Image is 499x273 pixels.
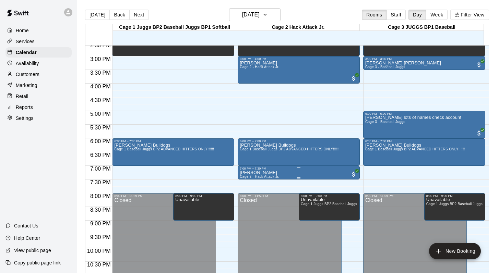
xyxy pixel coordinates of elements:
div: 6:00 PM – 7:00 PM [240,139,358,143]
a: Marketing [5,80,72,90]
button: [DATE] [229,8,281,21]
a: Retail [5,91,72,101]
button: [DATE] [85,10,110,20]
span: Cage 2 - Hack Attack Jr. [240,175,279,178]
button: Rooms [362,10,387,20]
span: 5:00 PM [88,111,112,117]
div: 8:00 PM – 9:00 PM: Unavailable [173,193,234,221]
a: Home [5,25,72,36]
span: Cage 3 - Baseball Juggs [365,120,405,124]
button: Filter View [450,10,489,20]
div: 6:00 PM – 7:00 PM: Mike Cudmore Bulldogs [112,138,234,166]
span: 8:30 PM [88,207,112,213]
div: Cage 3 JUGGS BP1 Baseball [360,24,483,31]
span: 3:30 PM [88,70,112,76]
p: Marketing [16,82,37,89]
p: Customers [16,71,39,78]
a: Services [5,36,72,47]
span: 10:00 PM [85,248,112,254]
span: 3:00 PM [88,56,112,62]
span: All customers have paid [476,61,483,68]
p: Calendar [16,49,37,56]
a: Calendar [5,47,72,58]
span: All customers have paid [350,171,357,178]
span: 7:30 PM [88,179,112,185]
h6: [DATE] [242,10,260,20]
span: 6:00 PM [88,138,112,144]
span: Cage 1 Baseball Juggs BP2 ADVANCED HITTERS ONLY!!!!!! [114,147,214,151]
div: 8:00 PM – 9:00 PM: Unavailable [299,193,360,221]
div: 3:00 PM – 4:00 PM: Kevin Liang [238,56,360,84]
div: 8:00 PM – 9:00 PM [175,194,232,198]
span: Cage 2 - Hack Attack Jr. [240,65,279,69]
div: 6:00 PM – 7:00 PM [365,139,483,143]
div: Cage 2 Hack Attack Jr. [236,24,360,31]
p: View public page [14,247,51,254]
span: 8:00 PM [88,193,112,199]
span: 9:00 PM [88,221,112,226]
span: 4:30 PM [88,97,112,103]
span: 9:30 PM [88,234,112,240]
a: Reports [5,102,72,112]
button: Week [426,10,448,20]
span: 2:30 PM [88,42,112,48]
div: 8:00 PM – 9:00 PM: Unavailable [424,193,485,221]
div: 8:00 PM – 11:59 PM [240,194,339,198]
span: All customers have paid [350,75,357,82]
span: 6:30 PM [88,152,112,158]
div: 8:00 PM – 9:00 PM [301,194,358,198]
p: Copy public page link [14,259,61,266]
div: 3:00 PM – 3:30 PM [365,57,483,61]
div: 6:00 PM – 7:00 PM [114,139,232,143]
span: 10:30 PM [85,262,112,268]
div: 6:00 PM – 7:00 PM: Mike Cudmore Bulldogs [363,138,485,166]
div: 7:00 PM – 7:30 PM [240,167,358,170]
div: 3:00 PM – 4:00 PM [240,57,358,61]
div: 6:00 PM – 7:00 PM: Mike Cudmore Bulldogs [238,138,360,166]
button: add [429,243,481,259]
div: 8:00 PM – 11:59 PM [114,194,214,198]
div: Cage 1 Juggs BP2 Baseball Juggs BP1 Softball [113,24,236,31]
span: Cage 1 Juggs BP2 Baseball Juggs BP1 Softball, Cage 2 Hack Attack Jr., Cage 3 JUGGS BP1 Baseball [301,202,468,206]
div: 5:00 PM – 6:00 PM [365,112,483,115]
span: 5:30 PM [88,125,112,131]
span: Cage 1 Baseball Juggs BP2 ADVANCED HITTERS ONLY!!!!!! [365,147,465,151]
span: Cage 3 - Baseball Juggs [365,65,405,69]
div: 5:00 PM – 6:00 PM: Maxx Smith lots of names check account [363,111,485,138]
div: 3:00 PM – 3:30 PM: Bronson Angus Jeff [363,56,485,70]
p: Availability [16,60,39,67]
p: Reports [16,104,33,111]
p: Home [16,27,29,34]
div: 8:00 PM – 11:59 PM [365,194,465,198]
button: Staff [387,10,406,20]
span: 7:00 PM [88,166,112,172]
div: 8:00 PM – 9:00 PM [426,194,483,198]
button: Day [408,10,426,20]
button: Back [109,10,130,20]
p: Help Center [14,235,40,241]
button: Next [129,10,148,20]
p: Contact Us [14,222,38,229]
div: 7:00 PM – 7:30 PM: Muhammad Sdieq [238,166,360,179]
span: All customers have paid [476,130,483,137]
p: Retail [16,93,28,100]
span: Cage 1 Baseball Juggs BP2 ADVANCED HITTERS ONLY!!!!!! [240,147,340,151]
a: Availability [5,58,72,69]
span: 4:00 PM [88,84,112,89]
p: Services [16,38,35,45]
a: Settings [5,113,72,123]
a: Customers [5,69,72,79]
p: Settings [16,115,34,122]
